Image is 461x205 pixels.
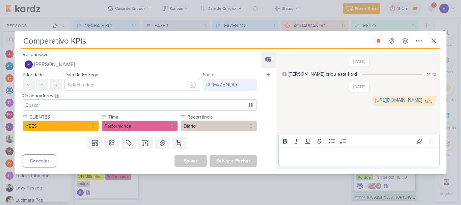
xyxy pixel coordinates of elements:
[23,58,257,71] button: [PERSON_NAME]
[425,99,432,104] div: 12:13
[25,60,33,69] img: Eduardo Quaresma
[64,79,200,91] input: Select a date
[24,101,255,109] input: Buscar
[21,35,371,47] input: Kard Sem Título
[23,121,99,131] button: YEES
[187,113,257,121] label: Recorrência
[23,72,44,78] label: Prioridade
[34,60,75,69] span: [PERSON_NAME]
[23,52,50,57] label: Responsável
[376,38,381,44] div: Parar relógio
[203,79,257,91] button: FAZENDO
[427,71,436,77] div: 14:43
[213,81,237,89] div: FAZENDO
[278,148,440,166] div: Editor editing area: main
[108,113,178,121] label: Time
[375,97,422,103] a: [URL][DOMAIN_NAME]
[64,72,98,78] label: Data de Entrega
[29,113,99,121] label: CLIENTES
[203,72,216,78] label: Status
[102,121,178,131] button: Performance
[23,92,257,99] div: Colaboradores
[278,135,440,148] div: Editor toolbar
[23,154,56,168] button: Cancelar
[181,121,257,131] button: Diário
[289,71,357,78] div: [PERSON_NAME] criou este kard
